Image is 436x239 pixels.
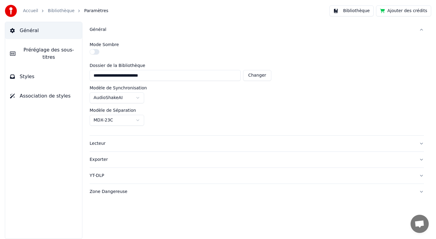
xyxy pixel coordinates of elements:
[20,46,77,61] span: Préréglage des sous-titres
[243,70,271,81] button: Changer
[329,5,374,16] button: Bibliothèque
[84,8,108,14] span: Paramètres
[90,38,424,135] div: Général
[90,141,414,147] div: Lecteur
[23,8,38,14] a: Accueil
[5,88,82,105] button: Association de styles
[411,215,429,233] a: Ouvrir le chat
[90,136,424,151] button: Lecteur
[90,184,424,200] button: Zone Dangereuse
[23,8,108,14] nav: breadcrumb
[90,152,424,168] button: Exporter
[376,5,431,16] button: Ajouter des crédits
[90,108,136,112] label: Modèle de Séparation
[20,92,71,100] span: Association de styles
[90,63,271,68] label: Dossier de la Bibliothèque
[90,86,147,90] label: Modèle de Synchronisation
[5,22,82,39] button: Général
[48,8,74,14] a: Bibliothèque
[90,173,414,179] div: YT-DLP
[90,168,424,184] button: YT-DLP
[5,5,17,17] img: youka
[20,27,39,34] span: Général
[90,189,414,195] div: Zone Dangereuse
[90,157,414,163] div: Exporter
[5,41,82,66] button: Préréglage des sous-titres
[90,42,119,47] label: Mode Sombre
[5,68,82,85] button: Styles
[90,22,424,38] button: Général
[20,73,35,80] span: Styles
[90,27,414,33] div: Général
